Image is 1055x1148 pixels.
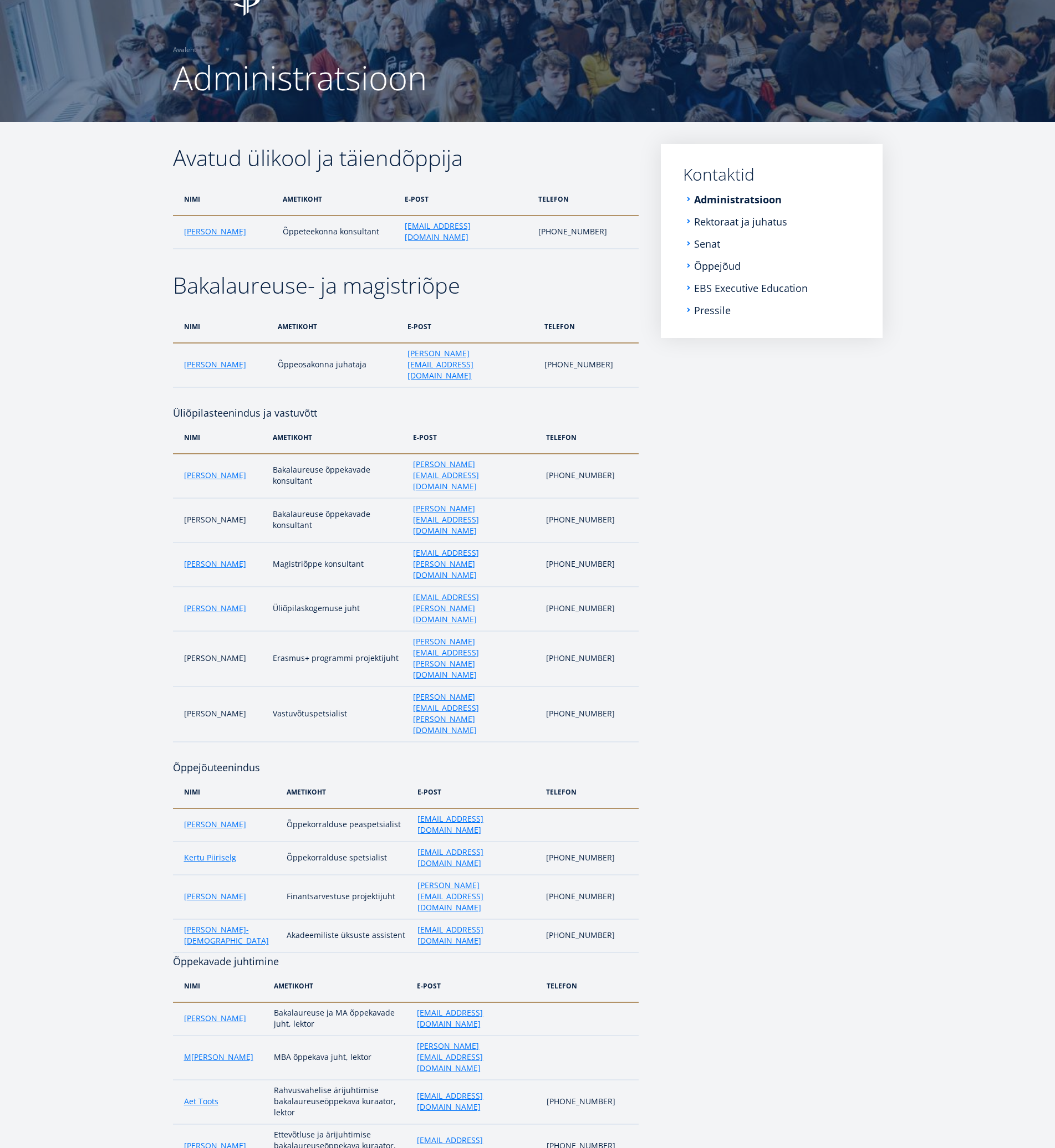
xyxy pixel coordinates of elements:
[184,1096,218,1107] a: Aet Toots
[413,592,535,625] a: [EMAIL_ADDRESS][PERSON_NAME][DOMAIN_NAME]
[281,919,412,952] td: Akadeemiliste üksuste assistent
[173,953,639,970] h4: Õppekavade juhtimine
[539,343,639,387] td: [PHONE_NUMBER]
[413,503,535,536] a: [PERSON_NAME][EMAIL_ADDRESS][DOMAIN_NAME]
[184,603,246,614] a: [PERSON_NAME]
[173,970,268,1002] th: nimi
[694,283,808,294] a: EBS Executive Education
[546,603,627,614] p: [PHONE_NUMBER]
[267,686,407,742] td: Vastuvõtuspetsialist
[173,776,281,808] th: nimi
[694,194,782,205] a: Administratsioon
[274,1007,406,1029] p: Bakalaureuse ja MA õppekavade juht, lektor
[267,587,407,631] td: Üliõpilaskogemuse juht
[173,310,272,343] th: nimi
[184,924,276,946] a: [PERSON_NAME]-[DEMOGRAPHIC_DATA]
[173,144,639,172] h2: Avatud ülikool ja täiendõppija
[417,813,483,835] span: [EMAIL_ADDRESS][DOMAIN_NAME]
[281,776,412,808] th: ametikoht
[173,421,267,454] th: nimi
[173,44,196,55] a: Avaleht
[694,238,720,249] a: Senat
[417,813,536,836] a: [EMAIL_ADDRESS][DOMAIN_NAME]
[541,631,638,686] td: [PHONE_NUMBER]
[268,1036,412,1080] td: MBA õppekava juht, lektor
[417,880,536,913] a: [PERSON_NAME][EMAIL_ADDRESS][DOMAIN_NAME]
[541,542,638,587] td: [PHONE_NUMBER]
[694,260,741,271] a: Õppejõud
[417,1041,535,1074] a: [PERSON_NAME][EMAIL_ADDRESS][DOMAIN_NAME]
[281,875,412,919] td: Finantsarvestuse projektijuht
[281,842,412,875] td: Õppekorralduse spetsialist
[272,343,402,387] td: Õppeosakonna juhataja
[184,359,246,370] a: [PERSON_NAME]
[267,631,407,686] td: Erasmus+ programmi projektijuht
[411,970,541,1002] th: e-post
[173,388,639,421] h4: Üliõpilasteenindus ja vastuvõtt
[184,891,246,902] a: [PERSON_NAME]
[413,547,535,581] a: [EMAIL_ADDRESS][PERSON_NAME][DOMAIN_NAME]
[173,742,639,776] h4: Õppejõuteenindus
[417,924,536,946] a: [EMAIL_ADDRESS][DOMAIN_NAME]
[268,970,412,1002] th: ametikoht
[417,1007,535,1029] a: [EMAIL_ADDRESS][DOMAIN_NAME]
[184,819,246,830] a: [PERSON_NAME]
[541,842,638,875] td: [PHONE_NUMBER]
[541,875,638,919] td: [PHONE_NUMBER]
[173,686,267,742] td: [PERSON_NAME]
[173,631,267,686] td: [PERSON_NAME]
[268,1080,412,1124] td: Rahvusvahelise ärijuhtimise bakalaureuseōppekava kuraator, lektor
[184,1052,191,1063] a: M
[184,226,246,237] a: [PERSON_NAME]
[541,776,638,808] th: telefon
[184,1013,246,1024] a: [PERSON_NAME]
[541,1080,639,1124] td: [PHONE_NUMBER]
[413,691,535,736] a: [PERSON_NAME][EMAIL_ADDRESS][PERSON_NAME][DOMAIN_NAME]
[267,542,407,587] td: Magistriõppe konsultant
[184,470,246,481] a: [PERSON_NAME]
[277,183,399,216] th: ametikoht
[407,421,541,454] th: e-post
[541,421,638,454] th: telefon
[287,819,406,830] p: Õppekorralduse peaspetsialist
[417,847,536,869] a: [EMAIL_ADDRESS][DOMAIN_NAME]
[412,776,541,808] th: e-post
[267,421,407,454] th: ametikoht
[413,459,535,492] a: [PERSON_NAME][EMAIL_ADDRESS][DOMAIN_NAME]
[683,166,860,183] a: Kontaktid
[399,183,533,216] th: e-post
[184,852,236,863] a: Kertu Piiriselg
[533,216,638,249] td: [PHONE_NUMBER]
[539,310,639,343] th: telefon
[402,310,538,343] th: e-post
[173,55,427,100] span: Administratsioon
[694,216,787,227] a: Rektoraat ja juhatus
[407,348,533,381] a: [PERSON_NAME][EMAIL_ADDRESS][DOMAIN_NAME]
[173,271,639,299] h2: Bakalaureuse- ja magistriõpe
[541,454,638,498] td: [PHONE_NUMBER]
[277,216,399,249] td: Õppeteekonna konsultant
[267,498,407,542] td: Bakalaureuse õppekavade konsultant
[173,498,267,542] td: [PERSON_NAME]
[694,305,731,316] a: Pressile
[191,1052,253,1063] a: [PERSON_NAME]
[272,310,402,343] th: ametikoht
[173,183,277,216] th: nimi
[541,919,638,952] td: [PHONE_NUMBER]
[541,686,638,742] td: [PHONE_NUMBER]
[533,183,638,216] th: telefon
[417,1090,535,1113] a: [EMAIL_ADDRESS][DOMAIN_NAME]
[541,498,638,542] td: [PHONE_NUMBER]
[267,454,407,498] td: Bakalaureuse õppekavade konsultant
[405,221,527,243] a: [EMAIL_ADDRESS][DOMAIN_NAME]
[184,558,246,570] a: [PERSON_NAME]
[413,636,535,680] a: [PERSON_NAME][EMAIL_ADDRESS][PERSON_NAME][DOMAIN_NAME]
[541,970,639,1002] th: telefon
